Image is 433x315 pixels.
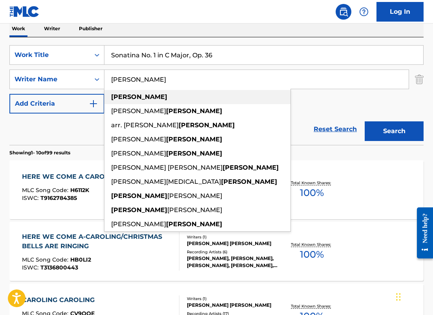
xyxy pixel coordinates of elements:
a: HERE WE COME A-CAROLING/CHRISTMAS BELLS ARE RINGINGMLC Song Code:HB0LI2ISWC:T3136800443Writers (1... [9,222,424,281]
div: Writer Name [15,75,85,84]
span: [PERSON_NAME][MEDICAL_DATA] [111,178,221,185]
span: ISWC : [22,264,40,271]
strong: [PERSON_NAME] [221,178,277,185]
span: 100 % [300,247,324,262]
div: Writers ( 1 ) [187,234,278,240]
span: [PERSON_NAME] [PERSON_NAME] [111,164,223,171]
div: [PERSON_NAME] [PERSON_NAME] [187,240,278,247]
p: Total Known Shares: [291,242,333,247]
span: [PERSON_NAME] [167,192,222,200]
span: [PERSON_NAME] [111,220,166,228]
iframe: Resource Center [411,201,433,264]
span: [PERSON_NAME] [111,107,166,115]
span: ISWC : [22,194,40,201]
span: T3136800443 [40,264,78,271]
img: MLC Logo [9,6,40,17]
strong: [PERSON_NAME] [166,150,222,157]
span: [PERSON_NAME] [111,136,166,143]
div: Writers ( 1 ) [187,296,278,302]
p: Writer [42,20,62,37]
strong: [PERSON_NAME] [111,93,167,101]
a: Log In [376,2,424,22]
span: H6112K [70,187,89,194]
div: CAROLING CAROLING [22,295,99,305]
div: Recording Artists ( 6 ) [187,249,278,255]
form: Search Form [9,45,424,145]
p: Total Known Shares: [291,180,333,186]
span: [PERSON_NAME] [111,150,166,157]
button: Search [365,121,424,141]
strong: [PERSON_NAME] [166,220,222,228]
a: Reset Search [310,121,361,138]
strong: [PERSON_NAME] [166,136,222,143]
span: T9162784385 [40,194,77,201]
div: Work Title [15,50,85,60]
p: Publisher [77,20,105,37]
img: help [359,7,369,16]
span: HB0LI2 [70,256,91,263]
div: HERE WE COME A-CAROLING/CHRISTMAS BELLS ARE RINGING [22,232,173,251]
img: Delete Criterion [415,70,424,89]
strong: [PERSON_NAME] [166,107,222,115]
span: 100 % [300,186,324,200]
p: Work [9,20,27,37]
p: Showing 1 - 10 of 99 results [9,149,70,156]
img: 9d2ae6d4665cec9f34b9.svg [89,99,98,108]
div: [PERSON_NAME], [PERSON_NAME], [PERSON_NAME], [PERSON_NAME], [PERSON_NAME] [187,255,278,269]
strong: [PERSON_NAME] [111,206,167,214]
iframe: Chat Widget [394,277,433,315]
span: [PERSON_NAME] [167,206,222,214]
div: Drag [396,285,401,309]
a: Public Search [336,4,351,20]
button: Add Criteria [9,94,104,114]
img: search [339,7,348,16]
a: HERE WE COME A CAROLINGMLC Song Code:H6112KISWC:T9162784385Writers (1)[PERSON_NAME] [PERSON_NAME]... [9,160,424,219]
div: Help [356,4,372,20]
span: MLC Song Code : [22,187,70,194]
p: Total Known Shares: [291,303,333,309]
strong: [PERSON_NAME] [111,192,167,200]
strong: [PERSON_NAME] [179,121,235,129]
span: MLC Song Code : [22,256,70,263]
strong: [PERSON_NAME] [223,164,279,171]
span: arr. [PERSON_NAME] [111,121,179,129]
div: [PERSON_NAME] [PERSON_NAME] [187,302,278,309]
div: HERE WE COME A CAROLING [22,172,124,181]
